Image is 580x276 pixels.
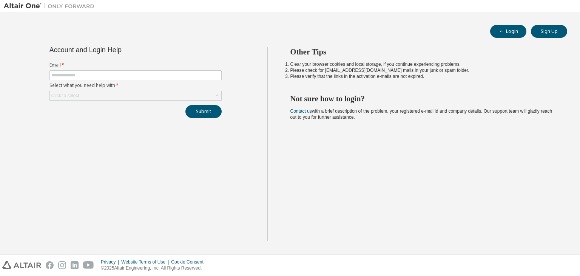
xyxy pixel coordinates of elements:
div: Privacy [101,259,121,265]
div: Click to select [50,91,221,100]
img: facebook.svg [46,261,54,269]
img: linkedin.svg [71,261,79,269]
a: Contact us [290,109,312,114]
label: Select what you need help with [49,82,222,88]
span: with a brief description of the problem, your registered e-mail id and company details. Our suppo... [290,109,552,120]
div: Cookie Consent [171,259,208,265]
h2: Other Tips [290,47,554,57]
img: instagram.svg [58,261,66,269]
img: youtube.svg [83,261,94,269]
li: Please check for [EMAIL_ADDRESS][DOMAIN_NAME] mails in your junk or spam folder. [290,67,554,73]
li: Please verify that the links in the activation e-mails are not expired. [290,73,554,79]
div: Account and Login Help [49,47,187,53]
p: © 2025 Altair Engineering, Inc. All Rights Reserved. [101,265,208,271]
h2: Not sure how to login? [290,94,554,104]
li: Clear your browser cookies and local storage, if you continue experiencing problems. [290,61,554,67]
img: Altair One [4,2,98,10]
button: Login [490,25,526,38]
div: Website Terms of Use [121,259,171,265]
img: altair_logo.svg [2,261,41,269]
button: Sign Up [531,25,567,38]
button: Submit [185,105,222,118]
label: Email [49,62,222,68]
div: Click to select [51,93,79,99]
